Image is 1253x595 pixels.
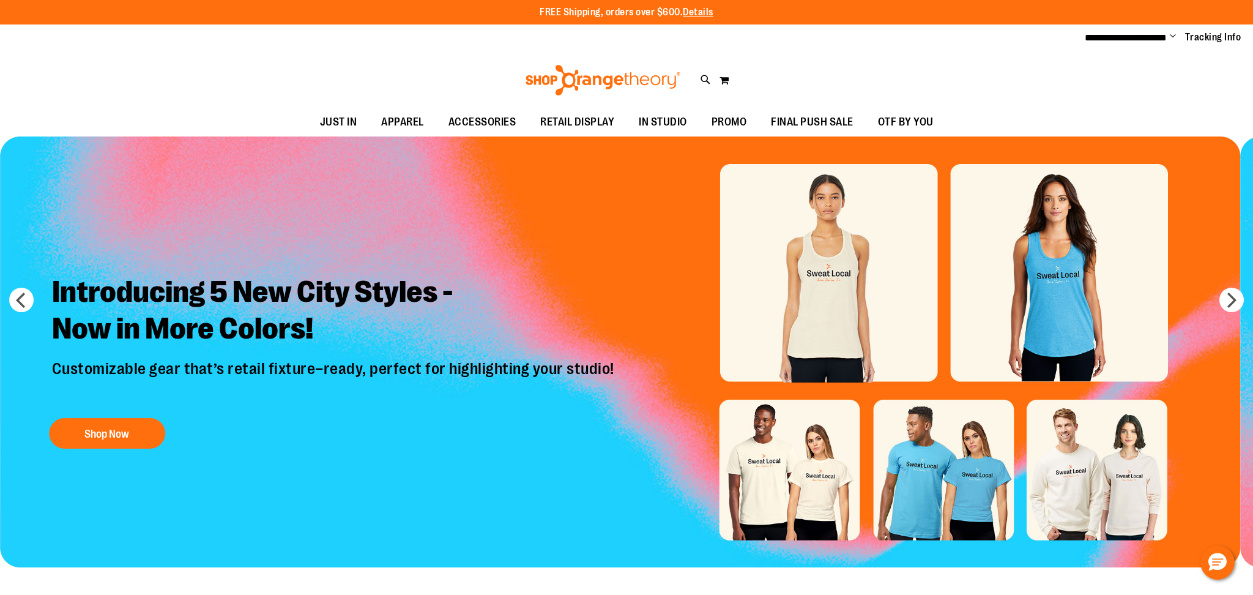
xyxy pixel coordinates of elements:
span: ACCESSORIES [448,108,516,136]
a: IN STUDIO [626,108,699,137]
a: Tracking Info [1185,31,1241,44]
a: RETAIL DISPLAY [528,108,626,137]
span: JUST IN [320,108,357,136]
a: PROMO [699,108,759,137]
img: Shop Orangetheory [524,65,682,95]
button: prev [9,288,34,312]
a: FINAL PUSH SALE [759,108,866,137]
a: ACCESSORIES [436,108,529,137]
span: APPAREL [381,108,424,136]
p: Customizable gear that’s retail fixture–ready, perfect for highlighting your studio! [43,359,626,406]
span: IN STUDIO [639,108,687,136]
span: PROMO [712,108,747,136]
a: OTF BY YOU [866,108,946,137]
button: Hello, have a question? Let’s chat. [1200,545,1235,580]
button: Shop Now [49,418,165,449]
button: Account menu [1170,31,1176,43]
span: FINAL PUSH SALE [771,108,853,136]
button: next [1219,288,1244,312]
p: FREE Shipping, orders over $600. [540,6,713,20]
a: Introducing 5 New City Styles -Now in More Colors! Customizable gear that’s retail fixture–ready,... [43,264,626,455]
a: APPAREL [369,108,436,137]
span: RETAIL DISPLAY [540,108,614,136]
a: JUST IN [308,108,370,137]
a: Details [683,7,713,18]
h2: Introducing 5 New City Styles - Now in More Colors! [43,264,626,359]
span: OTF BY YOU [878,108,934,136]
